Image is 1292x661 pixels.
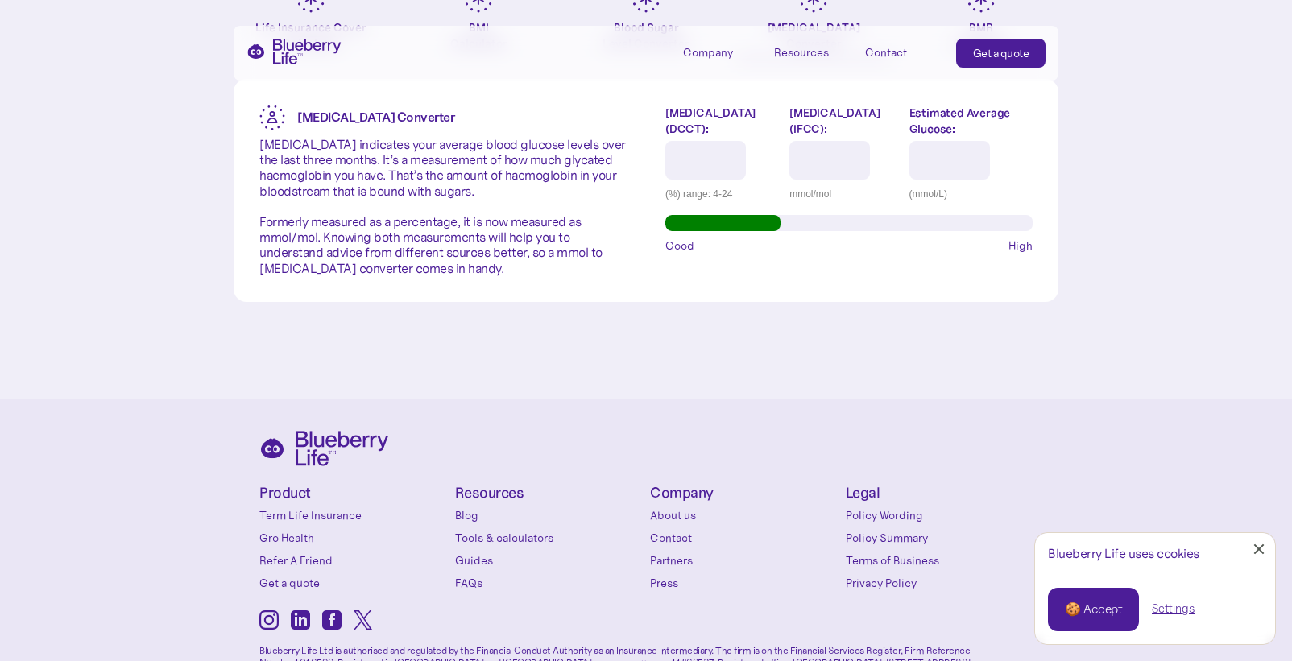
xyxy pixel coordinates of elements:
a: home [246,39,342,64]
a: Refer A Friend [259,552,447,568]
label: [MEDICAL_DATA] (DCCT): [665,105,777,137]
div: Life Insurance Cover Calculator [234,19,388,52]
a: Settings [1152,601,1195,618]
p: [MEDICAL_DATA] indicates your average blood glucose levels over the last three months. It’s a mea... [259,137,627,276]
div: Resources [774,39,847,65]
div: Blood Sugar Level Converter [603,19,689,52]
h4: Product [259,485,447,501]
div: Close Cookie Popup [1259,549,1260,550]
a: Press [650,575,838,591]
a: Gro Health [259,530,447,546]
a: About us [650,507,838,523]
a: Policy Wording [846,507,1033,523]
h4: Company [650,485,838,501]
a: FAQs [455,575,643,591]
label: [MEDICAL_DATA] (IFCC): [789,105,897,137]
div: 🍪 Accept [1065,601,1122,618]
div: BMR Calculator [953,19,1010,52]
h4: Resources [455,485,643,501]
a: Guides [455,552,643,568]
a: Tools & calculators [455,530,643,546]
div: (%) range: 4-24 [665,186,777,202]
div: Contact [865,46,907,60]
h4: Legal [846,485,1033,501]
a: Contact [865,39,938,65]
div: (mmol/L) [909,186,1033,202]
a: Close Cookie Popup [1243,533,1275,565]
a: Term Life Insurance [259,507,447,523]
a: Blog [455,507,643,523]
div: [MEDICAL_DATA] Converter [768,19,860,52]
div: mmol/mol [789,186,897,202]
a: Get a quote [956,39,1046,68]
a: Contact [650,530,838,546]
div: Resources [774,46,829,60]
div: Blueberry Life uses cookies [1048,546,1262,561]
label: Estimated Average Glucose: [909,105,1033,137]
div: Get a quote [973,45,1029,61]
a: Policy Summary [846,530,1033,546]
div: BMI Calculator [450,19,507,52]
a: Partners [650,552,838,568]
div: Company [683,46,733,60]
a: 🍪 Accept [1048,588,1139,631]
strong: [MEDICAL_DATA] Converter [297,109,454,125]
a: Terms of Business [846,552,1033,568]
a: Get a quote [259,575,447,591]
div: Company [683,39,756,65]
span: Good [665,238,694,254]
a: Privacy Policy [846,575,1033,591]
span: High [1008,238,1033,254]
